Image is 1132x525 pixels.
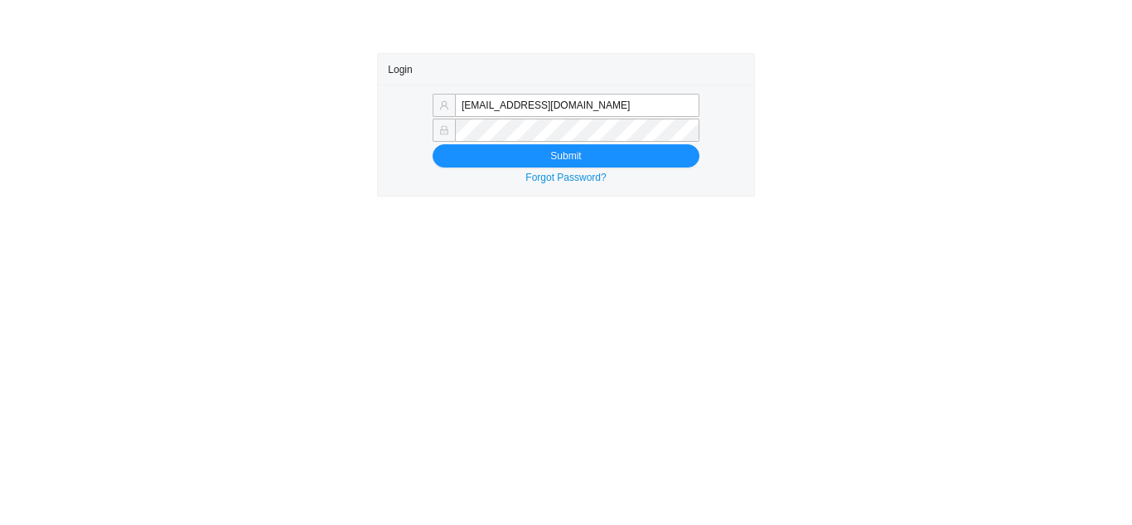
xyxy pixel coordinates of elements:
input: Email [455,94,699,117]
span: lock [439,125,449,135]
span: user [439,100,449,110]
span: Submit [550,148,581,164]
div: Login [388,54,743,85]
button: Submit [433,144,699,168]
a: Forgot Password? [525,172,606,183]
